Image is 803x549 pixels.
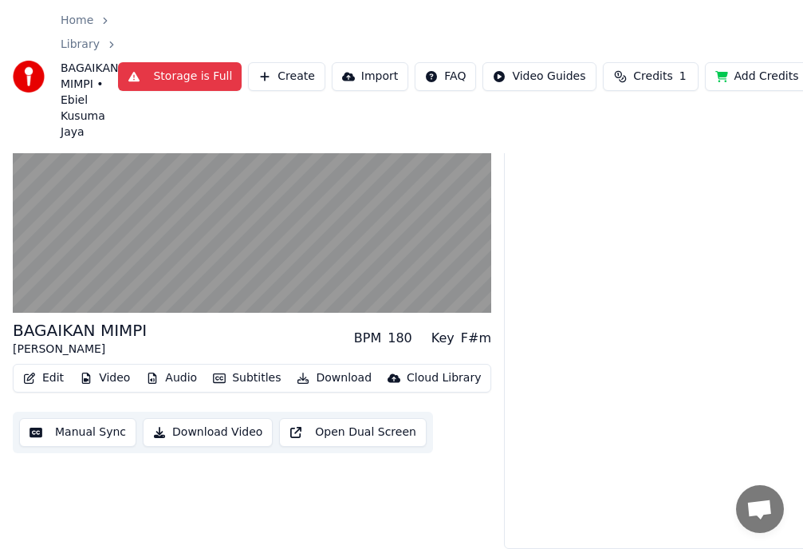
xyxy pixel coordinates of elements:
[633,69,672,85] span: Credits
[461,329,491,348] div: F#m
[13,342,147,357] div: [PERSON_NAME]
[354,329,381,348] div: BPM
[279,418,427,447] button: Open Dual Screen
[248,62,325,91] button: Create
[17,367,70,389] button: Edit
[13,319,147,342] div: BAGAIKAN MIMPI
[143,418,273,447] button: Download Video
[207,367,287,389] button: Subtitles
[736,485,784,533] a: Open chat
[407,370,481,386] div: Cloud Library
[118,62,242,91] button: Storage is Full
[13,61,45,93] img: youka
[61,37,100,53] a: Library
[61,13,93,29] a: Home
[19,418,136,447] button: Manual Sync
[388,329,412,348] div: 180
[140,367,203,389] button: Audio
[482,62,596,91] button: Video Guides
[61,13,118,140] nav: breadcrumb
[603,62,699,91] button: Credits1
[332,62,408,91] button: Import
[61,61,118,140] span: BAGAIKAN MIMPI • Ebiel Kusuma Jaya
[415,62,476,91] button: FAQ
[290,367,378,389] button: Download
[679,69,687,85] span: 1
[73,367,136,389] button: Video
[431,329,455,348] div: Key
